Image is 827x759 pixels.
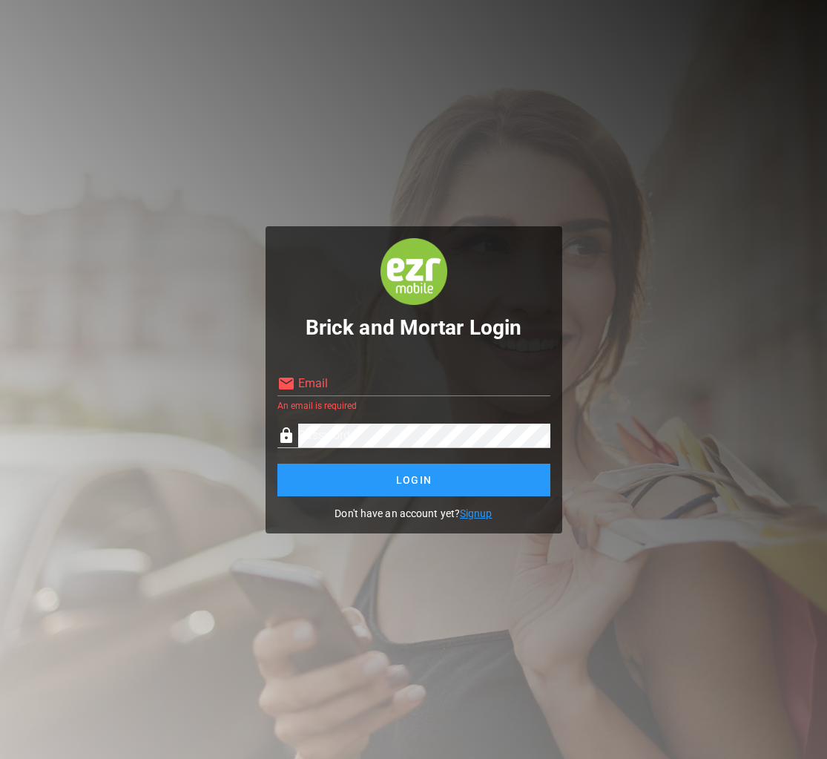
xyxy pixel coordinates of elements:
button: Login [277,464,550,496]
span: Login [291,474,536,486]
a: Signup [460,507,492,519]
div: An email is required [277,401,550,410]
i: lock [277,427,295,444]
span: Don't have an account yet? [277,496,550,522]
i: email [277,375,295,392]
h1: Brick and Mortar Login [277,320,550,336]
